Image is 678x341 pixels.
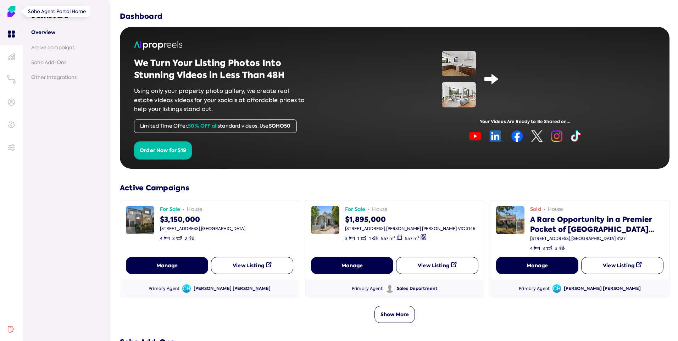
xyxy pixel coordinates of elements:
[31,3,100,20] h3: Dashboard
[555,246,557,251] span: 3
[134,141,192,160] button: Order Now for $19
[120,11,162,21] h3: Dashboard
[395,119,655,125] div: Your Videos Are Ready to Be Shared on...
[311,206,339,234] img: image
[372,206,388,213] span: house
[469,130,581,142] img: image
[211,257,293,274] button: View Listing
[194,286,271,292] div: [PERSON_NAME] [PERSON_NAME]
[581,257,663,274] button: View Listing
[160,226,245,231] div: [STREET_ADDRESS] , [GEOGRAPHIC_DATA]
[31,59,100,66] a: Soho Add-Ons
[519,286,550,292] div: Primary Agent
[345,236,348,241] span: 3
[496,206,524,234] img: image
[357,236,359,241] span: 1
[374,306,415,323] button: Show More
[548,206,563,213] span: house
[345,226,475,231] div: [STREET_ADDRESS] , [PERSON_NAME] [PERSON_NAME] VIC 3146
[345,213,475,224] div: $1,895,000
[134,146,192,154] a: Order Now for $19
[530,206,541,213] span: Sold
[149,286,179,292] div: Primary Agent
[126,257,208,274] button: Manage
[172,236,175,241] span: 3
[134,119,297,133] div: Limited Time Offer. standard videos. Use
[120,183,669,193] h3: Active Campaigns
[385,284,394,293] img: Avatar of Sales Department
[396,257,478,274] button: View Listing
[530,246,533,251] span: 4
[134,57,308,81] h2: We Turn Your Listing Photos Into Stunning Videos in Less Than 48H
[31,74,100,80] a: Other Integrations
[134,86,308,114] p: Using only your property photo gallery, we create real estate videos videos for your socials at a...
[185,236,187,241] span: 2
[182,284,191,293] span: CH
[442,51,476,76] img: image
[31,29,100,36] a: Overview
[187,206,202,213] span: house
[345,206,365,213] span: For Sale
[507,51,608,107] iframe: Demo
[381,236,395,241] span: 557 m²
[530,236,663,241] div: [STREET_ADDRESS] , [GEOGRAPHIC_DATA] 3127
[352,286,383,292] div: Primary Agent
[31,44,100,51] a: Active campaigns
[496,257,578,274] button: Manage
[188,122,218,129] span: 50% OFF all
[160,206,180,213] span: For Sale
[442,82,476,107] img: image
[405,236,419,241] span: 557 m²
[160,213,245,224] div: $3,150,000
[160,236,162,241] span: 4
[543,246,545,251] span: 3
[369,236,371,241] span: 1
[311,257,393,274] button: Manage
[530,213,663,234] div: A Rare Opportunity in a Premier Pocket of [GEOGRAPHIC_DATA][PERSON_NAME]
[6,6,17,17] img: Soho Agent Portal Home
[182,284,191,293] span: Avatar of Cooper Hill
[552,284,561,293] span: Avatar of Cooper Hill
[126,206,154,234] img: image
[269,122,291,129] span: SOHO50
[564,286,641,292] div: [PERSON_NAME] [PERSON_NAME]
[552,284,561,293] span: CH
[397,286,438,292] div: Sales Department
